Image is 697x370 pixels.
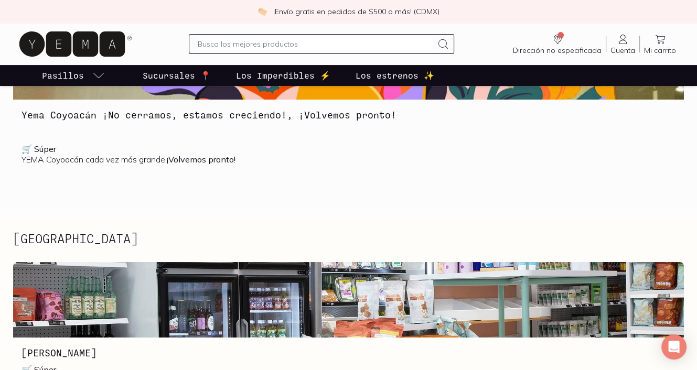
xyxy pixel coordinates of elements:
[236,69,330,82] p: Los Imperdibles ⚡️
[167,154,235,165] b: ¡Volvemos pronto!
[22,346,675,360] h3: [PERSON_NAME]
[661,334,687,360] div: Open Intercom Messenger
[22,108,675,122] h3: Yema Coyoacán ¡No cerramos, estamos creciendo!, ¡Volvemos pronto!
[141,65,213,86] a: Sucursales 📍
[40,65,107,86] a: pasillo-todos-link
[22,144,675,165] p: YEMA Coyoacán cada vez más grande.
[143,69,211,82] p: Sucursales 📍
[509,33,606,55] a: Dirección no especificada
[234,65,333,86] a: Los Imperdibles ⚡️
[258,7,267,16] img: check
[644,46,676,55] span: Mi carrito
[42,69,84,82] p: Pasillos
[640,33,680,55] a: Mi carrito
[13,232,138,245] h2: [GEOGRAPHIC_DATA]
[356,69,434,82] p: Los estrenos ✨
[198,38,433,50] input: Busca los mejores productos
[13,262,684,338] img: Escandón
[513,46,602,55] span: Dirección no especificada
[22,144,56,154] b: 🛒 Súper
[606,33,639,55] a: Cuenta
[273,6,439,17] p: ¡Envío gratis en pedidos de $500 o más! (CDMX)
[353,65,436,86] a: Los estrenos ✨
[610,46,635,55] span: Cuenta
